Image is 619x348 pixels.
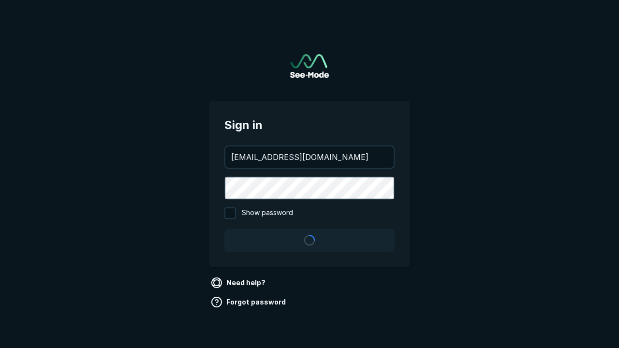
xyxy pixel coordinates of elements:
span: Sign in [224,116,395,134]
input: your@email.com [225,146,394,168]
img: See-Mode Logo [290,54,329,78]
a: Need help? [209,275,269,290]
a: Forgot password [209,294,290,310]
span: Show password [242,207,293,219]
a: Go to sign in [290,54,329,78]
